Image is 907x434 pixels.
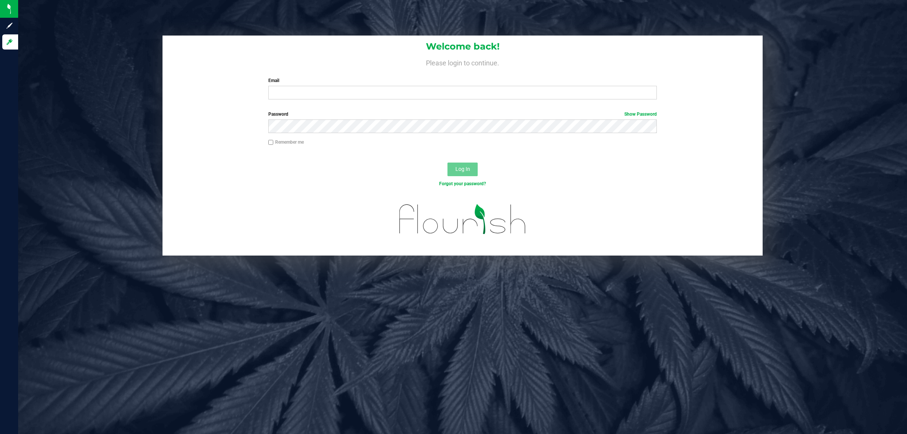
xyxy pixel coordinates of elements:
label: Email [268,77,657,84]
h1: Welcome back! [163,42,763,51]
inline-svg: Log in [6,38,13,46]
img: flourish_logo.svg [388,195,538,243]
h4: Please login to continue. [163,57,763,67]
input: Remember me [268,140,274,145]
button: Log In [447,163,478,176]
span: Password [268,112,288,117]
a: Show Password [624,112,657,117]
span: Log In [455,166,470,172]
label: Remember me [268,139,304,146]
inline-svg: Sign up [6,22,13,29]
a: Forgot your password? [439,181,486,186]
